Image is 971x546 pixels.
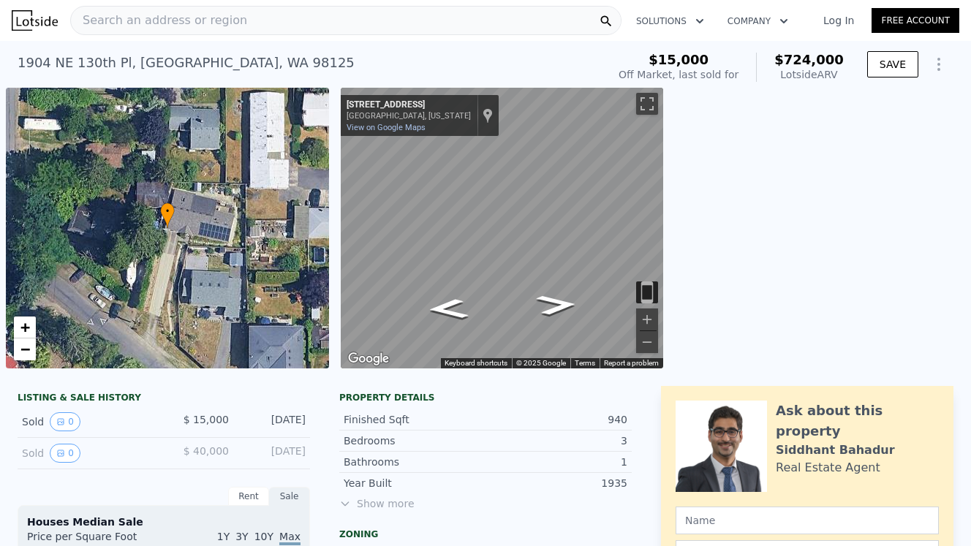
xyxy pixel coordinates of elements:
[14,316,36,338] a: Zoom in
[774,67,844,82] div: Lotside ARV
[269,487,310,506] div: Sale
[636,281,658,303] button: Toggle motion tracking
[575,359,595,367] a: Terms (opens in new tab)
[50,412,80,431] button: View historical data
[867,51,918,77] button: SAVE
[516,359,566,367] span: © 2025 Google
[339,392,632,403] div: Property details
[22,444,152,463] div: Sold
[184,414,229,425] span: $ 15,000
[344,349,393,368] a: Open this area in Google Maps (opens a new window)
[20,318,30,336] span: +
[716,8,800,34] button: Company
[339,528,632,540] div: Zoning
[27,515,301,529] div: Houses Median Sale
[483,107,493,124] a: Show location on map
[344,476,485,490] div: Year Built
[872,8,959,33] a: Free Account
[774,52,844,67] span: $724,000
[160,205,175,218] span: •
[619,67,738,82] div: Off Market, last sold for
[160,202,175,228] div: •
[636,308,658,330] button: Zoom in
[22,412,152,431] div: Sold
[241,412,306,431] div: [DATE]
[254,531,273,542] span: 10Y
[344,433,485,448] div: Bedrooms
[228,487,269,506] div: Rent
[649,52,709,67] span: $15,000
[636,331,658,353] button: Zoom out
[409,294,485,324] path: Go Northwest, NE 130th Pl
[924,50,953,79] button: Show Options
[445,358,507,368] button: Keyboard shortcuts
[624,8,716,34] button: Solutions
[485,433,627,448] div: 3
[344,349,393,368] img: Google
[485,412,627,427] div: 940
[347,111,471,121] div: [GEOGRAPHIC_DATA], [US_STATE]
[279,531,301,545] span: Max
[71,12,247,29] span: Search an address or region
[485,476,627,490] div: 1935
[636,93,658,115] button: Toggle fullscreen view
[14,338,36,360] a: Zoom out
[217,531,230,542] span: 1Y
[18,53,355,73] div: 1904 NE 130th Pl , [GEOGRAPHIC_DATA] , WA 98125
[776,441,895,459] div: Siddhant Bahadur
[344,412,485,427] div: Finished Sqft
[806,13,872,28] a: Log In
[341,88,664,368] div: Map
[518,289,594,319] path: Go Southeast, NE 130th Pl
[341,88,664,368] div: Street View
[184,445,229,457] span: $ 40,000
[776,459,880,477] div: Real Estate Agent
[604,359,659,367] a: Report a problem
[20,340,30,358] span: −
[676,507,939,534] input: Name
[18,392,310,406] div: LISTING & SALE HISTORY
[347,99,471,111] div: [STREET_ADDRESS]
[12,10,58,31] img: Lotside
[339,496,632,511] span: Show more
[50,444,80,463] button: View historical data
[241,444,306,463] div: [DATE]
[344,455,485,469] div: Bathrooms
[776,401,939,441] div: Ask about this property
[235,531,248,542] span: 3Y
[347,123,426,132] a: View on Google Maps
[485,455,627,469] div: 1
